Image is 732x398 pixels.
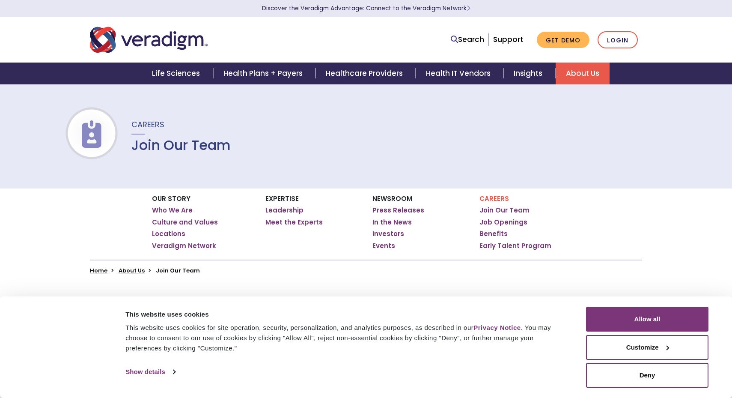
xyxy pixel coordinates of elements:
[372,218,412,227] a: In the News
[152,206,193,215] a: Who We Are
[125,365,175,378] a: Show details
[142,63,213,84] a: Life Sciences
[467,4,470,12] span: Learn More
[152,230,185,238] a: Locations
[598,31,638,49] a: Login
[152,242,216,250] a: Veradigm Network
[479,206,530,215] a: Join Our Team
[90,26,208,54] img: Veradigm logo
[265,218,323,227] a: Meet the Experts
[493,34,523,45] a: Support
[125,309,567,320] div: This website uses cookies
[262,4,470,12] a: Discover the Veradigm Advantage: Connect to the Veradigm NetworkLearn More
[265,206,304,215] a: Leadership
[586,363,708,388] button: Deny
[416,63,503,84] a: Health IT Vendors
[90,266,107,275] a: Home
[556,63,610,84] a: About Us
[503,63,555,84] a: Insights
[372,230,404,238] a: Investors
[90,295,440,309] h2: Join the Veradigm Team, Change
[131,119,164,130] span: Careers
[537,32,589,48] a: Get Demo
[473,324,521,331] a: Privacy Notice
[586,307,708,332] button: Allow all
[479,242,551,250] a: Early Talent Program
[451,34,484,45] a: Search
[479,218,527,227] a: Job Openings
[479,230,508,238] a: Benefits
[152,218,218,227] a: Culture and Values
[213,63,315,84] a: Health Plans + Payers
[372,242,395,250] a: Events
[131,137,231,153] h1: Join Our Team
[125,323,567,353] div: This website uses cookies for site operation, security, personalization, and analytics purposes, ...
[586,335,708,360] button: Customize
[315,63,416,84] a: Healthcare Providers
[119,266,145,275] a: About Us
[293,293,387,310] span: What’s Possible
[372,206,424,215] a: Press Releases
